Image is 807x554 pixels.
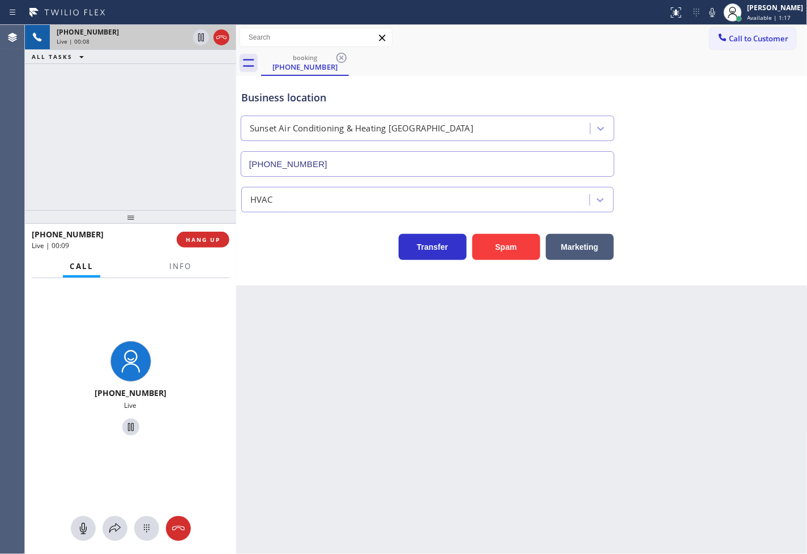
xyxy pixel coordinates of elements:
[63,255,100,278] button: Call
[262,53,348,62] div: booking
[399,234,467,260] button: Transfer
[748,14,791,22] span: Available | 1:17
[748,3,804,12] div: [PERSON_NAME]
[262,62,348,72] div: [PHONE_NUMBER]
[32,53,72,61] span: ALL TASKS
[163,255,198,278] button: Info
[166,516,191,541] button: Hang up
[122,419,139,436] button: Hold Customer
[70,261,93,271] span: Call
[214,29,229,45] button: Hang up
[729,33,789,44] span: Call to Customer
[177,232,229,248] button: HANG UP
[546,234,614,260] button: Marketing
[240,28,392,46] input: Search
[250,122,473,135] div: Sunset Air Conditioning & Heating [GEOGRAPHIC_DATA]
[169,261,191,271] span: Info
[125,400,137,410] span: Live
[57,37,89,45] span: Live | 00:08
[241,151,614,177] input: Phone Number
[32,229,104,240] span: [PHONE_NUMBER]
[262,50,348,75] div: (855) 663-9023
[134,516,159,541] button: Open dialpad
[241,90,614,105] div: Business location
[25,50,95,63] button: ALL TASKS
[704,5,720,20] button: Mute
[95,387,166,398] span: [PHONE_NUMBER]
[71,516,96,541] button: Mute
[710,28,796,49] button: Call to Customer
[193,29,209,45] button: Hold Customer
[103,516,127,541] button: Open directory
[32,241,69,250] span: Live | 00:09
[57,27,119,37] span: [PHONE_NUMBER]
[186,236,220,244] span: HANG UP
[250,193,273,206] div: HVAC
[472,234,540,260] button: Spam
